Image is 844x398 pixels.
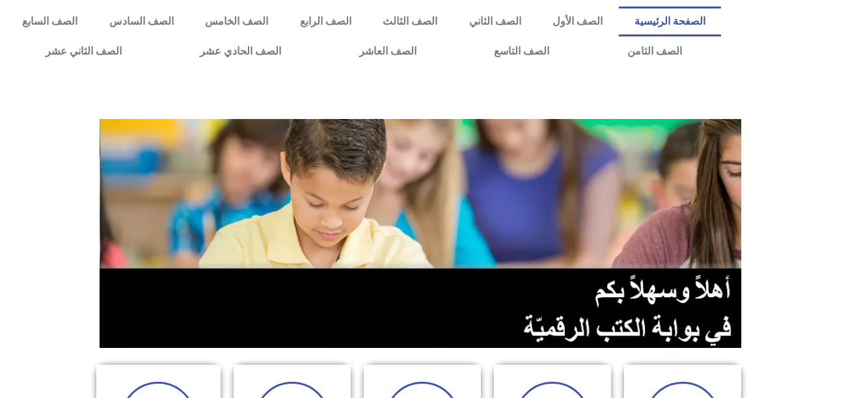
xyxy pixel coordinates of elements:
[320,36,456,66] a: الصف العاشر
[161,36,320,66] a: الصف الحادي عشر
[537,7,619,36] a: الصف الأول
[367,7,454,36] a: الصف الثالث
[7,7,94,36] a: الصف السابع
[588,36,721,66] a: الصف الثامن
[189,7,284,36] a: الصف الخامس
[94,7,190,36] a: الصف السادس
[7,36,161,66] a: الصف الثاني عشر
[619,7,722,36] a: الصفحة الرئيسية
[284,7,368,36] a: الصف الرابع
[454,7,538,36] a: الصف الثاني
[455,36,588,66] a: الصف التاسع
